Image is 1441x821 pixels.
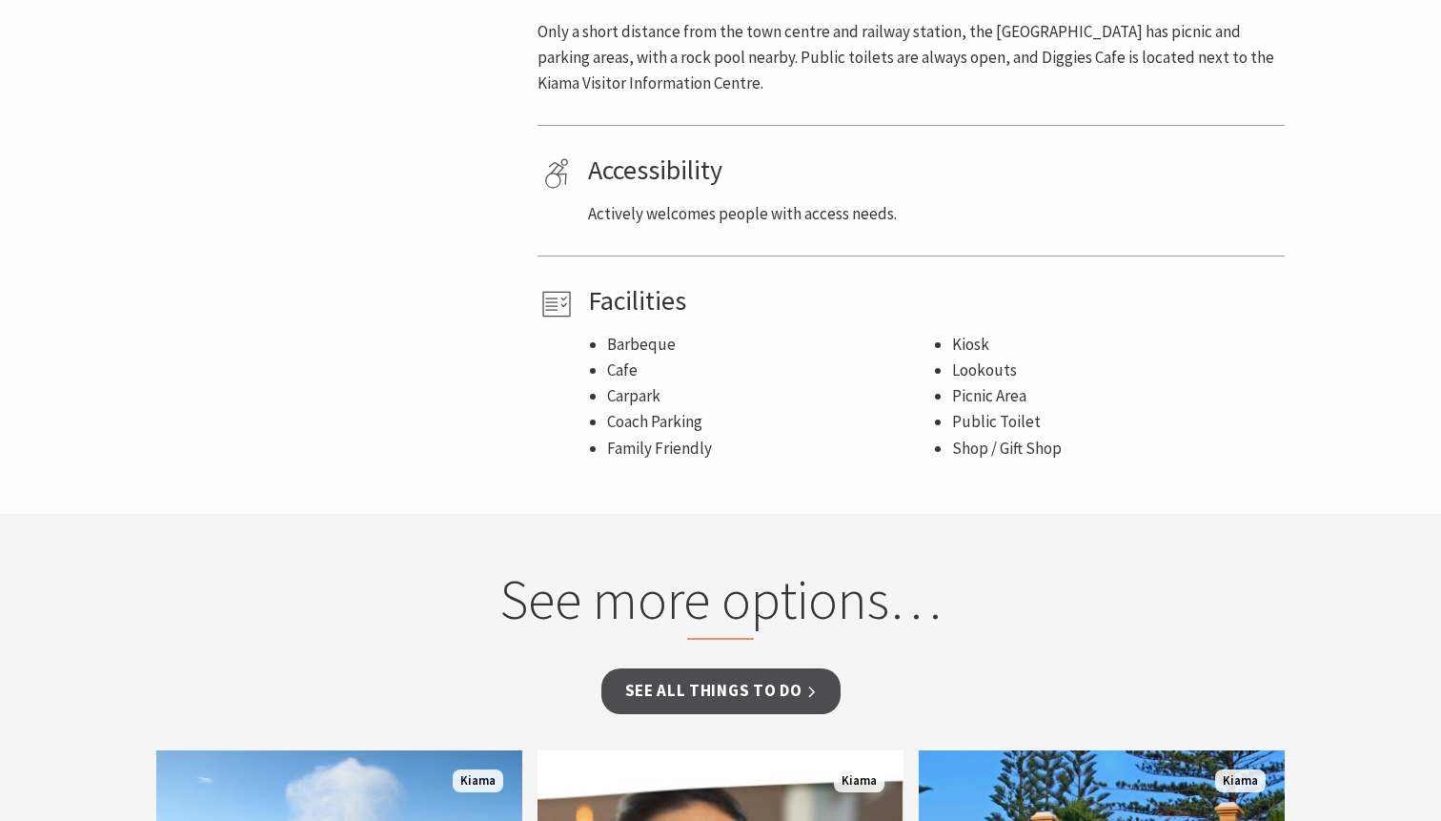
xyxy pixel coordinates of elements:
[607,383,933,409] li: Carpark
[601,668,841,713] a: See all Things To Do
[588,154,1278,187] h4: Accessibility
[607,436,933,462] li: Family Friendly
[607,358,933,383] li: Cafe
[952,383,1278,409] li: Picnic Area
[952,409,1278,435] li: Public Toilet
[357,566,1085,641] h2: See more options…
[588,285,1278,318] h4: Facilities
[952,332,1278,358] li: Kiosk
[834,770,884,793] span: Kiama
[607,409,933,435] li: Coach Parking
[538,19,1285,97] p: Only a short distance from the town centre and railway station, the [GEOGRAPHIC_DATA] has picnic ...
[607,332,933,358] li: Barbeque
[952,436,1278,462] li: Shop / Gift Shop
[952,358,1278,383] li: Lookouts
[1215,770,1266,793] span: Kiama
[588,201,1278,227] p: Actively welcomes people with access needs.
[453,770,503,793] span: Kiama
